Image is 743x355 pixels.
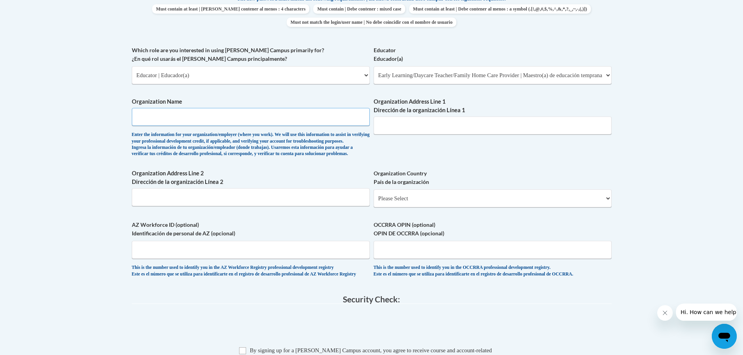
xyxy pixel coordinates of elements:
[374,97,612,115] label: Organization Address Line 1 Dirección de la organización Línea 1
[374,46,612,63] label: Educator Educador(a)
[132,169,370,186] label: Organization Address Line 2 Dirección de la organización Línea 2
[132,188,370,206] input: Metadata input
[374,169,612,186] label: Organization Country País de la organización
[676,304,737,321] iframe: Message from company
[712,324,737,349] iframe: Button to launch messaging window
[409,4,591,14] span: Must contain at least | Debe contener al menos : a symbol (.[!,@,#,$,%,^,&,*,?,_,~,-,(,)])
[132,265,370,277] div: This is the number used to identify you in the AZ Workforce Registry professional development reg...
[5,5,63,12] span: Hi. How can we help?
[287,18,456,27] span: Must not match the login/user name | No debe coincidir con el nombre de usuario
[132,46,370,63] label: Which role are you interested in using [PERSON_NAME] Campus primarily for? ¿En qué rol usarás el ...
[374,265,612,277] div: This is the number used to identify you in the OCCRRA professional development registry. Este es ...
[657,305,673,321] iframe: Close message
[132,132,370,157] div: Enter the information for your organization/employer (where you work). We will use this informati...
[313,4,405,14] span: Must contain | Debe contener : mixed case
[343,294,400,304] span: Security Check:
[374,221,612,238] label: OCCRRA OPIN (optional) OPIN DE OCCRRA (opcional)
[132,221,370,238] label: AZ Workforce ID (optional) Identificación de personal de AZ (opcional)
[152,4,309,14] span: Must contain at least | [PERSON_NAME] contener al menos : 4 characters
[132,108,370,126] input: Metadata input
[374,117,612,134] input: Metadata input
[132,97,370,106] label: Organization Name
[312,312,431,342] iframe: reCAPTCHA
